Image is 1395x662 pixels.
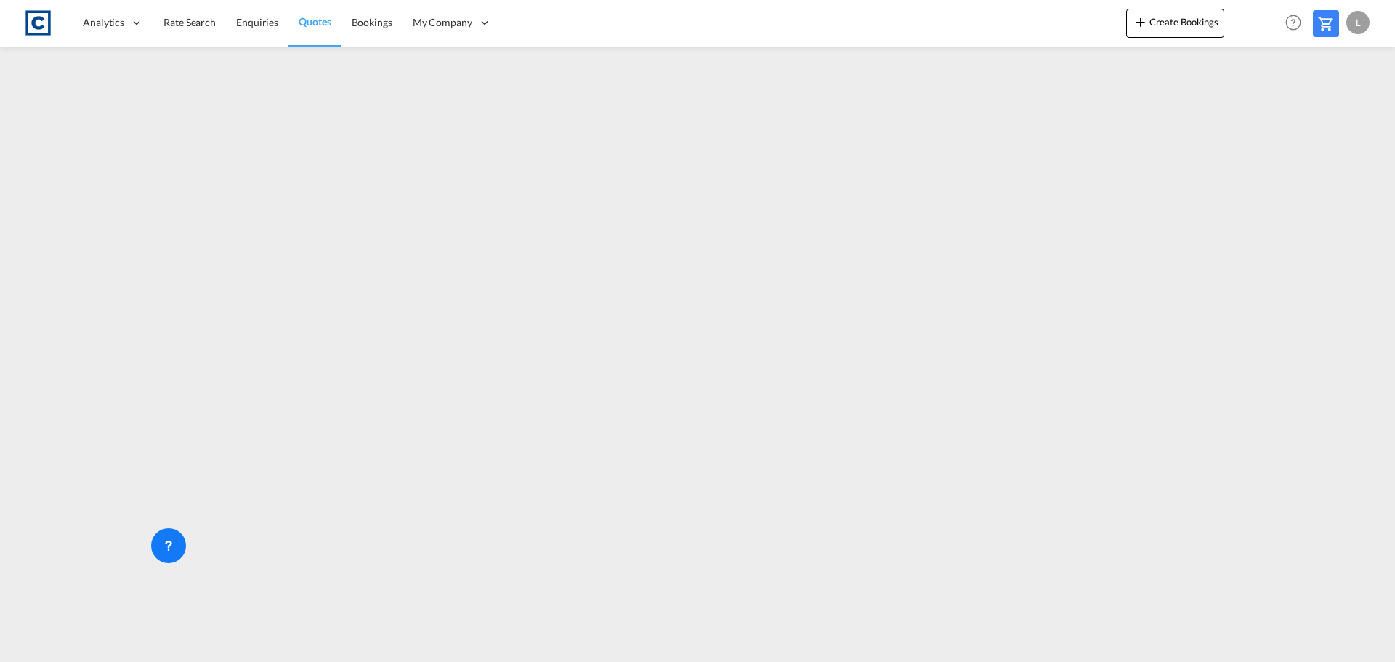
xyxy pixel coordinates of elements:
[1132,13,1149,31] md-icon: icon-plus 400-fg
[1281,10,1306,35] span: Help
[413,15,472,30] span: My Company
[163,16,216,28] span: Rate Search
[1281,10,1313,36] div: Help
[1346,11,1370,34] div: L
[299,15,331,28] span: Quotes
[1126,9,1224,38] button: icon-plus 400-fgCreate Bookings
[236,16,278,28] span: Enquiries
[83,15,124,30] span: Analytics
[22,7,54,39] img: 1fdb9190129311efbfaf67cbb4249bed.jpeg
[352,16,392,28] span: Bookings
